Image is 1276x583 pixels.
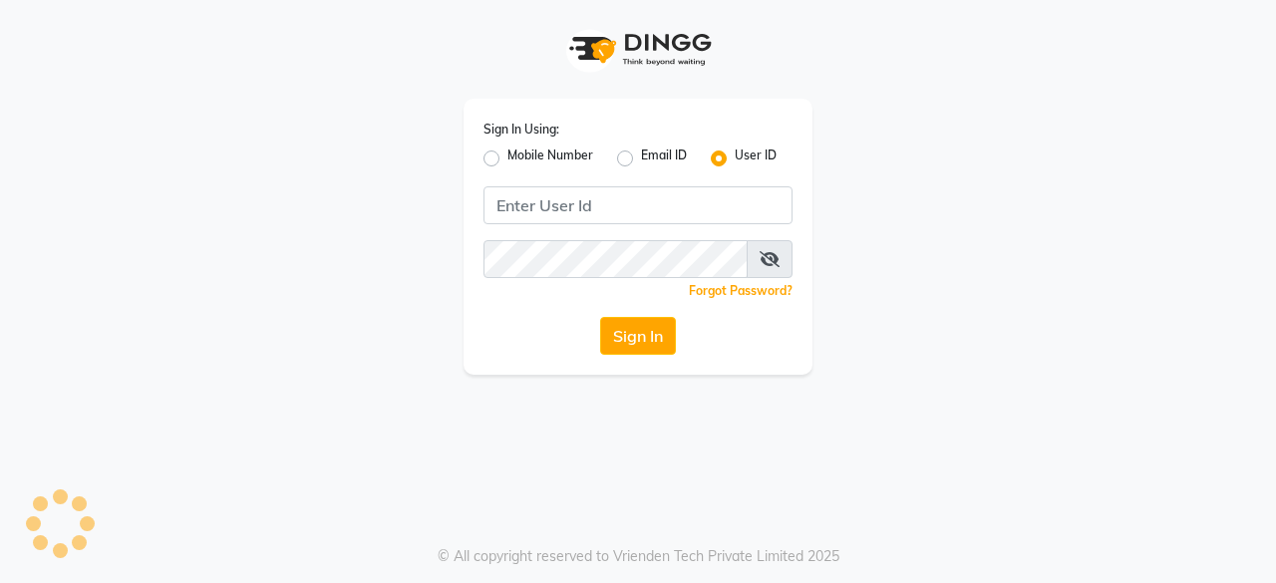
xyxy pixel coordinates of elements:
[507,146,593,170] label: Mobile Number
[689,283,793,298] a: Forgot Password?
[735,146,777,170] label: User ID
[483,121,559,139] label: Sign In Using:
[600,317,676,355] button: Sign In
[558,20,718,79] img: logo1.svg
[641,146,687,170] label: Email ID
[483,186,793,224] input: Username
[483,240,748,278] input: Username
